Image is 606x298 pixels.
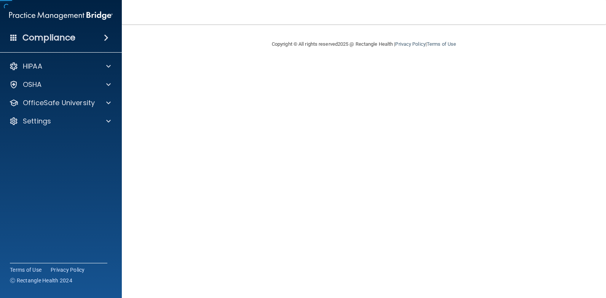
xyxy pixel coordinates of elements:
[10,277,72,284] span: Ⓒ Rectangle Health 2024
[9,117,111,126] a: Settings
[9,98,111,107] a: OfficeSafe University
[51,266,85,274] a: Privacy Policy
[23,98,95,107] p: OfficeSafe University
[9,8,113,23] img: PMB logo
[9,62,111,71] a: HIPAA
[9,80,111,89] a: OSHA
[23,117,51,126] p: Settings
[225,32,503,56] div: Copyright © All rights reserved 2025 @ Rectangle Health | |
[395,41,425,47] a: Privacy Policy
[23,80,42,89] p: OSHA
[23,62,42,71] p: HIPAA
[10,266,41,274] a: Terms of Use
[427,41,456,47] a: Terms of Use
[22,32,75,43] h4: Compliance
